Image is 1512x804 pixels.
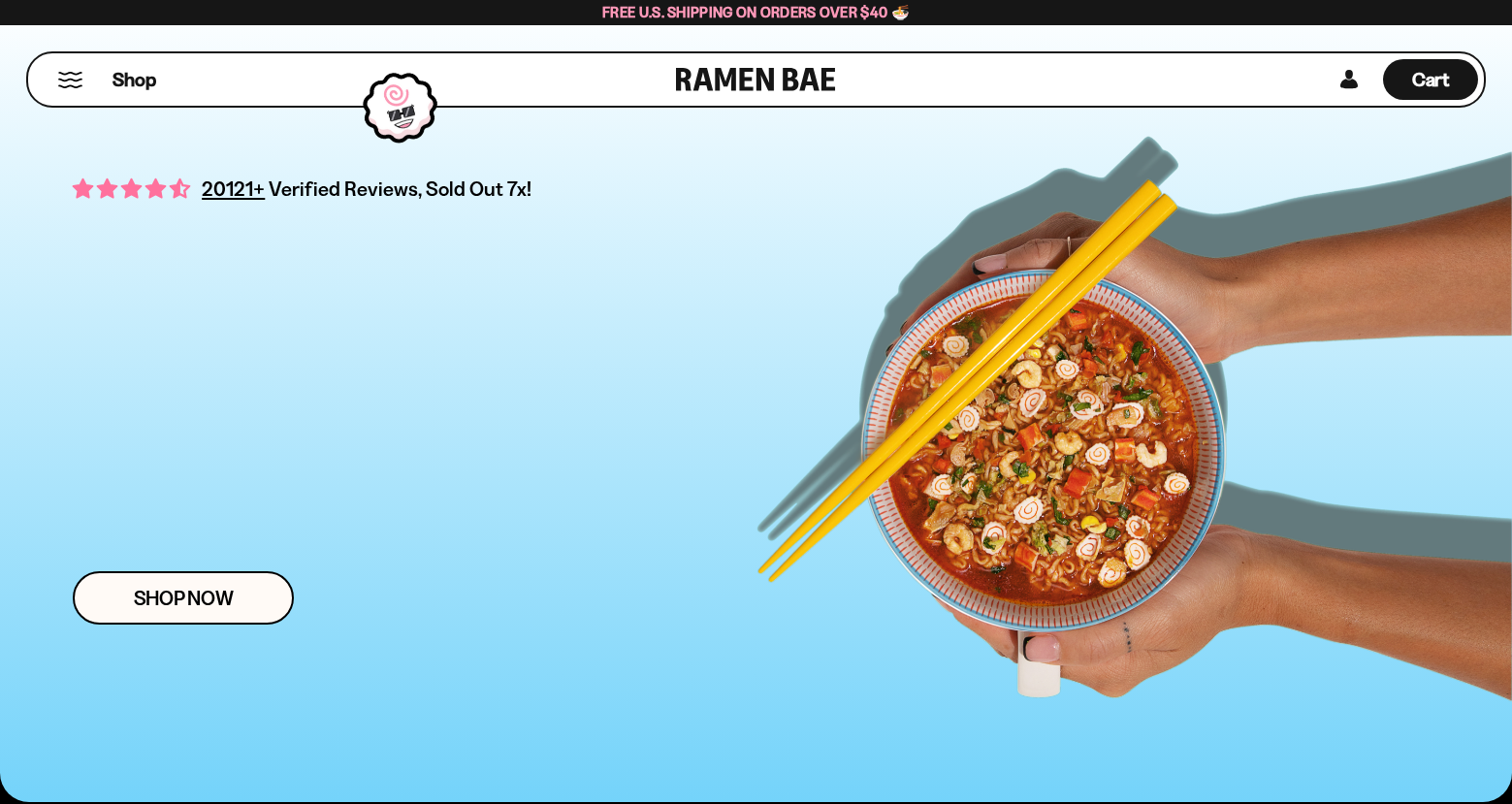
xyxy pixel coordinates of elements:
button: Mobile Menu Trigger [57,72,83,88]
span: Shop Now [134,588,234,608]
span: Verified Reviews, Sold Out 7x! [269,177,531,201]
a: Shop Now [73,571,294,625]
span: 20121+ [202,174,265,204]
span: Free U.S. Shipping on Orders over $40 🍜 [602,3,910,21]
a: Shop [113,59,156,100]
span: Shop [113,67,156,93]
span: Cart [1412,68,1450,91]
div: Cart [1383,53,1478,106]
